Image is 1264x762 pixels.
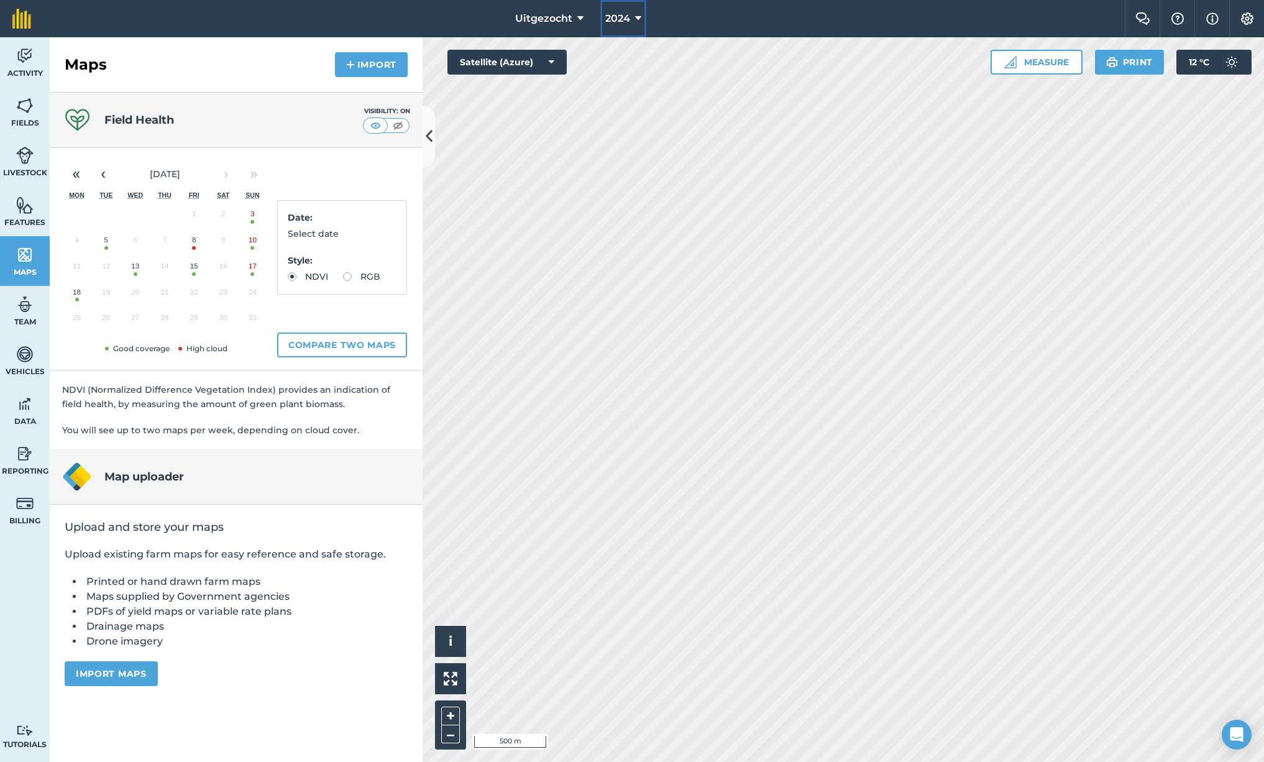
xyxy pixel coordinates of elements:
button: i [435,626,466,657]
button: August 31, 2025 [238,308,267,334]
img: Ruler icon [1004,56,1017,68]
li: PDFs of yield maps or variable rate plans [83,604,408,619]
img: svg+xml;base64,PHN2ZyB4bWxucz0iaHR0cDovL3d3dy53My5vcmcvMjAwMC9zdmciIHdpZHRoPSIxNCIgaGVpZ2h0PSIyNC... [346,57,355,72]
img: svg+xml;base64,PD94bWwgdmVyc2lvbj0iMS4wIiBlbmNvZGluZz0idXRmLTgiPz4KPCEtLSBHZW5lcmF0b3I6IEFkb2JlIE... [16,395,34,413]
button: August 16, 2025 [209,256,238,282]
button: August 27, 2025 [121,308,150,334]
abbr: Tuesday [99,191,112,199]
img: svg+xml;base64,PD94bWwgdmVyc2lvbj0iMS4wIiBlbmNvZGluZz0idXRmLTgiPz4KPCEtLSBHZW5lcmF0b3I6IEFkb2JlIE... [16,47,34,65]
button: August 26, 2025 [91,308,121,334]
div: Open Intercom Messenger [1222,720,1252,750]
button: « [62,160,89,188]
button: August 25, 2025 [62,308,91,334]
button: August 15, 2025 [180,256,209,282]
li: Maps supplied by Government agencies [83,589,408,604]
img: svg+xml;base64,PD94bWwgdmVyc2lvbj0iMS4wIiBlbmNvZGluZz0idXRmLTgiPz4KPCEtLSBHZW5lcmF0b3I6IEFkb2JlIE... [16,444,34,463]
p: Select date [288,227,396,241]
button: August 30, 2025 [209,308,238,334]
button: August 4, 2025 [62,230,91,256]
img: svg+xml;base64,PD94bWwgdmVyc2lvbj0iMS4wIiBlbmNvZGluZz0idXRmLTgiPz4KPCEtLSBHZW5lcmF0b3I6IEFkb2JlIE... [16,345,34,364]
span: High cloud [176,344,227,353]
button: Compare two maps [277,333,407,357]
button: August 14, 2025 [150,256,179,282]
label: RGB [343,272,380,281]
button: ‹ [89,160,117,188]
button: August 1, 2025 [180,204,209,230]
strong: Style : [288,255,313,266]
button: August 22, 2025 [180,282,209,308]
abbr: Thursday [158,191,172,199]
button: August 9, 2025 [209,230,238,256]
button: August 29, 2025 [180,308,209,334]
button: August 18, 2025 [62,282,91,308]
button: August 17, 2025 [238,256,267,282]
li: Drone imagery [83,634,408,649]
button: [DATE] [117,160,213,188]
button: Measure [991,50,1083,75]
h2: Maps [65,55,107,75]
p: NDVI (Normalized Difference Vegetation Index) provides an indication of field health, by measurin... [62,383,410,411]
img: fieldmargin Logo [12,9,31,29]
span: i [449,633,452,649]
button: Print [1095,50,1165,75]
img: Four arrows, one pointing top left, one top right, one bottom right and the last bottom left [444,672,457,686]
button: August 12, 2025 [91,256,121,282]
li: Drainage maps [83,619,408,634]
button: August 8, 2025 [180,230,209,256]
button: August 19, 2025 [91,282,121,308]
img: A question mark icon [1170,12,1185,25]
li: Printed or hand drawn farm maps [83,574,408,589]
abbr: Saturday [217,191,229,199]
button: August 24, 2025 [238,282,267,308]
abbr: Friday [189,191,199,199]
button: 12 °C [1176,50,1252,75]
div: Visibility: On [363,106,410,116]
button: August 5, 2025 [91,230,121,256]
button: August 20, 2025 [121,282,150,308]
img: svg+xml;base64,PD94bWwgdmVyc2lvbj0iMS4wIiBlbmNvZGluZz0idXRmLTgiPz4KPCEtLSBHZW5lcmF0b3I6IEFkb2JlIE... [16,725,34,737]
button: Import maps [65,661,158,686]
img: svg+xml;base64,PHN2ZyB4bWxucz0iaHR0cDovL3d3dy53My5vcmcvMjAwMC9zdmciIHdpZHRoPSI1NiIgaGVpZ2h0PSI2MC... [16,246,34,264]
button: August 7, 2025 [150,230,179,256]
img: svg+xml;base64,PHN2ZyB4bWxucz0iaHR0cDovL3d3dy53My5vcmcvMjAwMC9zdmciIHdpZHRoPSIxNyIgaGVpZ2h0PSIxNy... [1206,11,1219,26]
button: Satellite (Azure) [447,50,567,75]
img: Map uploader logo [62,462,92,492]
button: August 21, 2025 [150,282,179,308]
span: 2024 [605,11,630,26]
h4: Map uploader [104,468,184,485]
h2: Upload and store your maps [65,520,408,535]
img: svg+xml;base64,PD94bWwgdmVyc2lvbj0iMS4wIiBlbmNvZGluZz0idXRmLTgiPz4KPCEtLSBHZW5lcmF0b3I6IEFkb2JlIE... [1219,50,1244,75]
strong: Date : [288,212,313,223]
p: You will see up to two maps per week, depending on cloud cover. [62,423,410,437]
button: August 2, 2025 [209,204,238,230]
button: August 23, 2025 [209,282,238,308]
button: – [441,725,460,743]
span: Uitgezocht [515,11,572,26]
img: svg+xml;base64,PHN2ZyB4bWxucz0iaHR0cDovL3d3dy53My5vcmcvMjAwMC9zdmciIHdpZHRoPSI1MCIgaGVpZ2h0PSI0MC... [390,119,406,132]
img: svg+xml;base64,PD94bWwgdmVyc2lvbj0iMS4wIiBlbmNvZGluZz0idXRmLTgiPz4KPCEtLSBHZW5lcmF0b3I6IEFkb2JlIE... [16,295,34,314]
button: August 10, 2025 [238,230,267,256]
img: svg+xml;base64,PHN2ZyB4bWxucz0iaHR0cDovL3d3dy53My5vcmcvMjAwMC9zdmciIHdpZHRoPSIxOSIgaGVpZ2h0PSIyNC... [1106,55,1118,70]
p: Upload existing farm maps for easy reference and safe storage. [65,547,408,562]
img: A cog icon [1240,12,1255,25]
button: Import [335,52,408,77]
button: › [213,160,240,188]
button: August 13, 2025 [121,256,150,282]
abbr: Sunday [245,191,259,199]
img: svg+xml;base64,PHN2ZyB4bWxucz0iaHR0cDovL3d3dy53My5vcmcvMjAwMC9zdmciIHdpZHRoPSI1MCIgaGVpZ2h0PSI0MC... [368,119,383,132]
span: 12 ° C [1189,50,1209,75]
button: » [240,160,267,188]
img: svg+xml;base64,PD94bWwgdmVyc2lvbj0iMS4wIiBlbmNvZGluZz0idXRmLTgiPz4KPCEtLSBHZW5lcmF0b3I6IEFkb2JlIE... [16,494,34,513]
abbr: Monday [69,191,85,199]
span: Good coverage [103,344,170,353]
img: svg+xml;base64,PHN2ZyB4bWxucz0iaHR0cDovL3d3dy53My5vcmcvMjAwMC9zdmciIHdpZHRoPSI1NiIgaGVpZ2h0PSI2MC... [16,96,34,115]
span: [DATE] [150,168,180,180]
label: NDVI [288,272,328,281]
img: Two speech bubbles overlapping with the left bubble in the forefront [1135,12,1150,25]
button: August 11, 2025 [62,256,91,282]
abbr: Wednesday [128,191,144,199]
button: August 6, 2025 [121,230,150,256]
img: svg+xml;base64,PHN2ZyB4bWxucz0iaHR0cDovL3d3dy53My5vcmcvMjAwMC9zdmciIHdpZHRoPSI1NiIgaGVpZ2h0PSI2MC... [16,196,34,214]
button: + [441,707,460,725]
button: August 28, 2025 [150,308,179,334]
